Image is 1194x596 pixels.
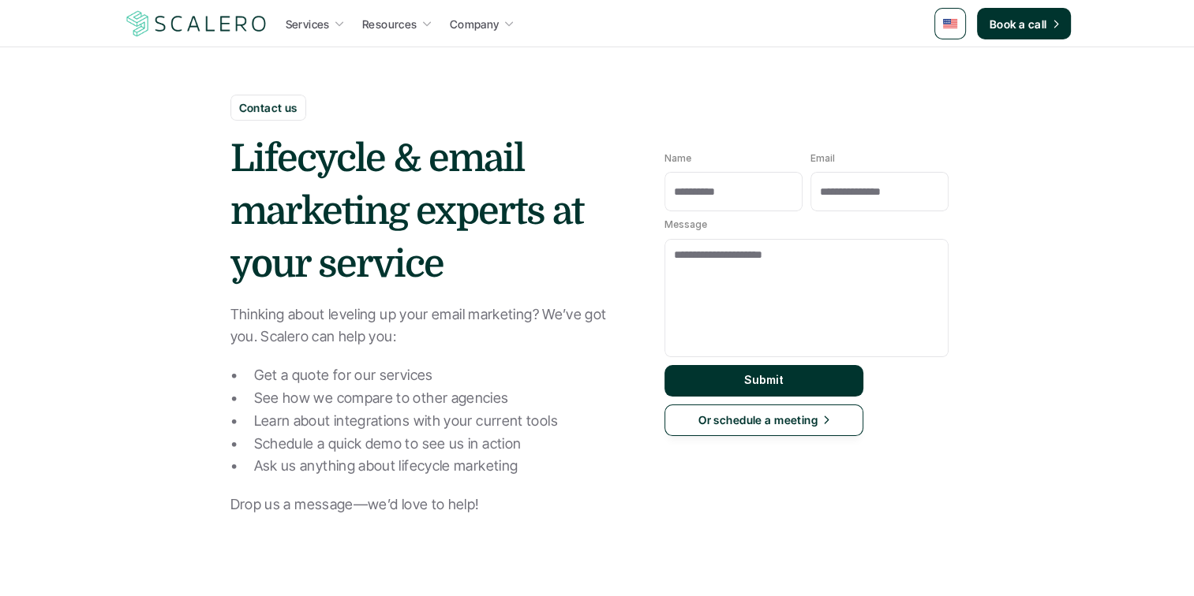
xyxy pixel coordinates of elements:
p: Submit [744,374,784,387]
p: Name [664,153,691,164]
img: Scalero company logo [124,9,269,39]
p: Book a call [990,16,1047,32]
a: Scalero company logo [124,9,269,38]
p: Services [286,16,330,32]
p: See how we compare to other agencies [254,387,625,410]
p: Drop us a message—we’d love to help! [230,494,625,516]
p: Learn about integrations with your current tools [254,410,625,433]
p: Email [810,153,835,164]
h1: Lifecycle & email marketing experts at your service [230,132,625,292]
input: Name [664,172,803,211]
a: Or schedule a meeting [664,404,863,436]
a: Book a call [977,8,1071,39]
p: Ask us anything about lifecycle marketing [254,455,625,478]
p: Thinking about leveling up your email marketing? We’ve got you. Scalero can help you: [230,304,625,349]
input: Email [810,172,949,211]
p: Schedule a quick demo to see us in action [254,433,625,456]
textarea: Message [664,239,949,357]
p: Contact us [239,99,298,116]
p: Company [450,16,500,32]
p: Resources [362,16,417,32]
button: Submit [664,365,863,397]
p: Message [664,219,707,230]
p: Or schedule a meeting [698,412,818,428]
p: Get a quote for our services [254,364,625,387]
